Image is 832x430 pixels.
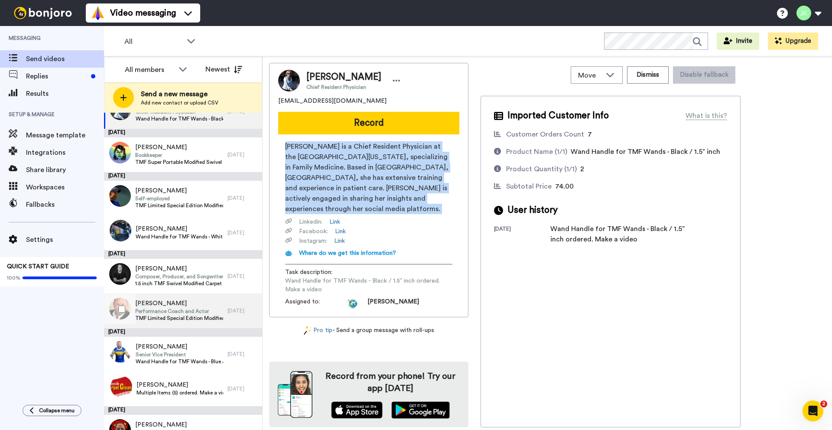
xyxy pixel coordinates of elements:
span: 100% [7,274,20,281]
img: b0c993dc-9140-470c-9c2f-39f982a9deb2.png [110,341,131,363]
span: [PERSON_NAME] [367,297,419,310]
div: [DATE] [104,328,262,337]
div: - Send a group message with roll-ups [269,326,468,335]
span: 2 [580,166,584,173]
img: appstore [331,401,383,419]
button: Upgrade [768,33,818,50]
span: Collapse menu [39,407,75,414]
div: Customer Orders Count [506,129,584,140]
span: TMF Limited Special Edition Modified 2" Swivel Wands - Patriot Series / 14 inch ordered. Make a v... [135,202,223,209]
span: Results [26,88,104,99]
span: Replies [26,71,88,81]
span: Settings [26,235,104,245]
img: magic-wand.svg [304,326,312,335]
img: playstore [391,401,450,419]
div: Product Quantity (1/1) [506,164,577,174]
div: [DATE] [104,172,262,181]
span: Bookkeeper [135,152,223,159]
img: 6aab9527-7614-4f21-8c5d-171c9a5722b4.jpg [110,220,131,241]
img: Image of Connie Camarata [278,70,300,91]
span: Instagram : [299,237,327,245]
span: Performance Coach and Actor [135,308,223,315]
span: All [124,36,182,47]
span: Wand Handle for TMF Wands - White / 1.5” inch ordered. Make a video [136,233,223,240]
span: [PERSON_NAME] [136,342,223,351]
span: Wand Handle for TMF Wands - Black / 1.5” inch ordered. Make a video [136,115,223,122]
span: [PERSON_NAME] [135,420,223,429]
span: 7 [588,131,592,138]
span: Multiple Items (5) ordered. Make a video [136,389,223,396]
button: Newest [199,61,249,78]
span: Add new contact or upload CSV [141,99,218,106]
span: Where do we get this information? [299,250,396,256]
div: Product Name (1/1) [506,147,567,157]
img: 500925b1-3dd3-4d1e-8aca-5f93f5c66e4d.jpg [109,185,131,207]
img: 287b9870-2014-41f6-90b8-079e63217525.jpg [109,263,131,285]
span: 2 [820,401,827,407]
button: Dismiss [627,66,669,84]
span: Share library [26,165,104,175]
a: Link [329,218,340,226]
span: Linkedin : [299,218,322,226]
span: User history [507,204,558,217]
span: Send a new message [141,89,218,99]
button: Invite [717,33,759,50]
img: bj-logo-header-white.svg [10,7,75,19]
iframe: Intercom live chat [803,401,823,421]
span: Task description : [285,268,346,277]
button: Disable fallback [673,66,735,84]
img: 55d9964c-b080-406c-b632-533f50cf150a-1714411915.jpg [346,297,359,310]
div: [DATE] [104,406,262,415]
span: Message template [26,130,104,140]
img: dbe3e337-07f0-422c-9a1d-119e11449f9e.jpg [109,142,131,163]
span: [PERSON_NAME] [135,143,223,152]
span: Video messaging [110,7,176,19]
div: Wand Handle for TMF Wands - Black / 1.5” inch ordered. Make a video [550,224,689,244]
span: Integrations [26,147,104,158]
h4: Record from your phone! Try our app [DATE] [321,370,460,394]
div: [DATE] [227,151,258,158]
span: Imported Customer Info [507,109,609,122]
div: [DATE] [227,385,258,392]
span: [PERSON_NAME] [135,299,223,308]
img: vm-color.svg [91,6,105,20]
span: [PERSON_NAME] [136,381,223,389]
span: Send videos [26,54,104,64]
span: [PERSON_NAME] [135,264,223,273]
span: [PERSON_NAME] is a Chief Resident Physician at the [GEOGRAPHIC_DATA][US_STATE], specializing in F... [285,141,452,214]
span: Workspaces [26,182,104,192]
span: Facebook : [299,227,328,236]
div: [DATE] [227,351,258,358]
span: 1.5 inch TMF Swivel Modified Carpet Cleaning Wand 14" Head with 4 Jets - Blue ordered. Make a video [135,280,223,287]
span: Assigned to: [285,297,346,310]
div: [DATE] [104,129,262,137]
div: [DATE] [227,229,258,236]
a: Link [335,227,346,236]
span: Wand Handle for TMF Wands - Black / 1.5” inch ordered. Make a video [285,277,452,294]
span: TMF Super Portable Modified Swivel Carpet Cleaning Wand 12" Head, 1.5 Tube, 2 Jets - Blue ordered... [135,159,223,166]
img: download [278,371,312,418]
div: Subtotal Price [506,181,552,192]
span: Wand Handle for TMF Wands - Black / 1.5” inch [571,148,720,155]
span: Chief Resident Physician [306,84,381,91]
span: Senior Vice President [136,351,223,358]
a: Pro tip [304,326,332,335]
a: Link [334,237,345,245]
div: [DATE] [227,195,258,202]
span: Fallbacks [26,199,104,210]
div: [DATE] [494,225,550,244]
div: All members [125,65,174,75]
img: fdf4b4c5-31d2-4a68-a4ff-d32c5050cdcd.png [110,376,132,397]
span: QUICK START GUIDE [7,264,69,270]
span: Composer, Producer, and Songwriter [135,273,223,280]
button: Collapse menu [23,405,81,416]
button: Record [278,112,459,134]
div: [DATE] [227,307,258,314]
div: What is this? [686,111,727,121]
span: 74.00 [555,183,574,190]
span: Move [578,70,601,81]
span: [EMAIL_ADDRESS][DOMAIN_NAME] [278,97,387,105]
span: [PERSON_NAME] [136,225,223,233]
span: TMF Limited Special Edition Modified 2" Swivel Wands - Blue with Silver Head / 16 inch ordered. M... [135,315,223,322]
span: Self-employed [135,195,223,202]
